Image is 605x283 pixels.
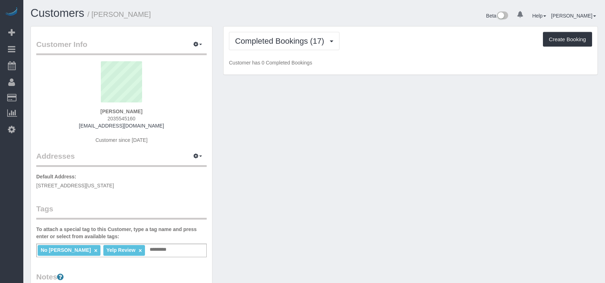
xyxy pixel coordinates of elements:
[486,13,508,19] a: Beta
[94,248,97,254] a: ×
[36,173,76,180] label: Default Address:
[36,226,207,240] label: To attach a special tag to this Customer, type a tag name and press enter or select from availabl...
[139,248,142,254] a: ×
[543,32,592,47] button: Create Booking
[36,183,114,188] span: [STREET_ADDRESS][US_STATE]
[532,13,546,19] a: Help
[229,32,339,50] button: Completed Bookings (17)
[106,247,135,253] span: Yelp Review
[235,37,328,45] span: Completed Bookings (17)
[88,10,151,18] small: / [PERSON_NAME]
[31,7,84,19] a: Customers
[4,7,19,17] img: Automaid Logo
[36,203,207,220] legend: Tags
[229,59,592,66] p: Customer has 0 Completed Bookings
[41,247,91,253] span: No [PERSON_NAME]
[79,123,164,129] a: [EMAIL_ADDRESS][DOMAIN_NAME]
[100,109,142,114] strong: [PERSON_NAME]
[36,39,207,55] legend: Customer Info
[95,137,147,143] span: Customer since [DATE]
[551,13,596,19] a: [PERSON_NAME]
[496,11,508,21] img: New interface
[108,116,136,121] span: 2035545160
